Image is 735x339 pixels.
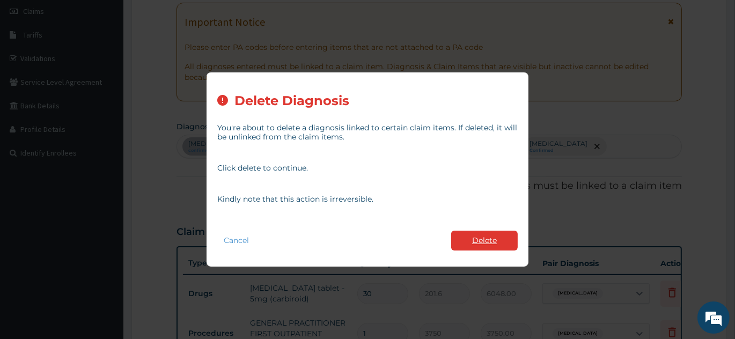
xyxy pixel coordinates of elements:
[451,231,518,250] button: Delete
[176,5,202,31] div: Minimize live chat window
[217,195,518,204] p: Kindly note that this action is irreversible.
[234,94,349,108] h2: Delete Diagnosis
[56,60,180,74] div: Chat with us now
[217,123,518,142] p: You're about to delete a diagnosis linked to certain claim items. If deleted, it will be unlinked...
[20,54,43,80] img: d_794563401_company_1708531726252_794563401
[5,225,204,263] textarea: Type your message and hit 'Enter'
[62,101,148,210] span: We're online!
[217,233,255,248] button: Cancel
[217,164,518,173] p: Click delete to continue.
